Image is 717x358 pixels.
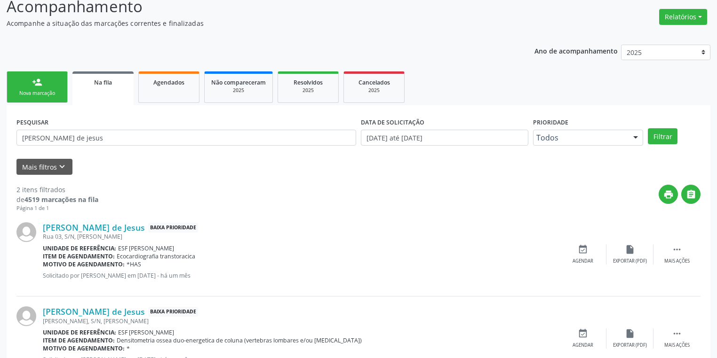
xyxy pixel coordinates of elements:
b: Motivo de agendamento: [43,344,125,352]
span: ESF [PERSON_NAME] [118,328,174,336]
i: print [663,189,674,200]
strong: 4519 marcações na fila [24,195,98,204]
button: Relatórios [659,9,707,25]
span: Ecocardiografia transtoracica [117,252,195,260]
div: 2025 [351,87,398,94]
span: Na fila [94,78,112,86]
p: Acompanhe a situação das marcações correntes e finalizadas [7,18,499,28]
b: Item de agendamento: [43,252,115,260]
div: de [16,195,98,204]
div: Mais ações [664,342,690,349]
span: Agendados [153,78,184,86]
div: person_add [32,77,42,87]
span: Resolvidos [294,78,323,86]
div: Agendar [573,342,593,349]
button:  [681,185,701,204]
span: ESF [PERSON_NAME] [118,244,174,252]
b: Unidade de referência: [43,244,116,252]
a: [PERSON_NAME] de Jesus [43,306,145,317]
span: Cancelados [358,78,390,86]
i: event_available [578,244,588,255]
label: DATA DE SOLICITAÇÃO [361,115,424,130]
div: Rua 03, S/N, [PERSON_NAME] [43,233,559,241]
div: 2025 [211,87,266,94]
span: Baixa Prioridade [148,307,198,317]
p: Solicitado por [PERSON_NAME] em [DATE] - há um mês [43,272,559,280]
div: Agendar [573,258,593,265]
div: 2025 [285,87,332,94]
button: Filtrar [648,128,677,144]
input: Nome, CNS [16,130,356,146]
div: Exportar (PDF) [613,258,647,265]
a: [PERSON_NAME] de Jesus [43,222,145,233]
button: Mais filtroskeyboard_arrow_down [16,159,72,175]
img: img [16,222,36,242]
div: Mais ações [664,258,690,265]
label: PESQUISAR [16,115,48,130]
span: Densitometria ossea duo-energetica de coluna (vertebras lombares e/ou [MEDICAL_DATA]) [117,336,362,344]
span: Baixa Prioridade [148,223,198,233]
i: event_available [578,328,588,339]
b: Motivo de agendamento: [43,260,125,268]
i:  [672,328,682,339]
b: Item de agendamento: [43,336,115,344]
button: print [659,185,678,204]
i:  [686,189,696,200]
img: img [16,306,36,326]
span: Não compareceram [211,78,266,86]
input: Selecione um intervalo [361,130,528,146]
i: keyboard_arrow_down [57,162,67,172]
i:  [672,244,682,255]
b: Unidade de referência: [43,328,116,336]
label: Prioridade [533,115,568,130]
i: insert_drive_file [625,244,635,255]
div: Página 1 de 1 [16,204,98,212]
div: Exportar (PDF) [613,342,647,349]
p: Ano de acompanhamento [534,45,618,56]
div: 2 itens filtrados [16,185,98,195]
div: Nova marcação [14,90,61,97]
i: insert_drive_file [625,328,635,339]
div: [PERSON_NAME], S/N, [PERSON_NAME] [43,317,559,325]
span: Todos [536,133,624,142]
